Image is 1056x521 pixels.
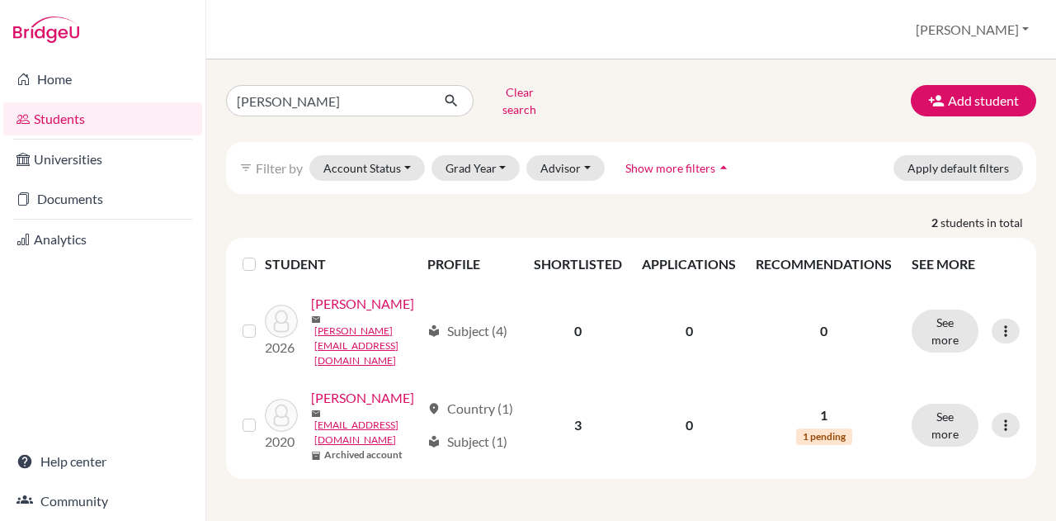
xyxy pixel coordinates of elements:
a: [EMAIL_ADDRESS][DOMAIN_NAME] [314,418,420,448]
div: Country (1) [427,399,513,419]
span: mail [311,409,321,419]
p: 1 [756,405,892,425]
a: Community [3,485,202,518]
th: RECOMMENDATIONS [746,244,902,284]
button: Grad Year [431,155,521,181]
th: STUDENT [265,244,417,284]
button: Advisor [526,155,605,181]
th: SEE MORE [902,244,1030,284]
a: [PERSON_NAME][EMAIL_ADDRESS][DOMAIN_NAME] [314,324,420,368]
img: Liendo, Adam [265,399,298,432]
a: Documents [3,182,202,216]
th: APPLICATIONS [632,244,746,284]
button: See more [912,404,978,447]
button: Show more filtersarrow_drop_up [611,155,746,181]
input: Find student by name... [226,85,431,116]
a: Analytics [3,223,202,256]
button: See more [912,310,978,353]
button: Clear search [474,79,565,122]
td: 3 [524,378,632,472]
span: Show more filters [625,161,715,175]
p: 0 [756,321,892,341]
span: 1 pending [796,429,852,445]
button: Account Status [309,155,425,181]
span: inventory_2 [311,451,321,461]
i: filter_list [239,161,252,174]
th: PROFILE [417,244,524,284]
img: Bridge-U [13,17,79,43]
span: local_library [427,324,441,338]
a: [PERSON_NAME] [311,294,414,314]
span: students in total [940,214,1036,231]
b: Archived account [324,448,403,462]
button: Add student [911,85,1036,116]
span: local_library [427,435,441,448]
img: Benayon, Adam [265,305,298,338]
strong: 2 [931,214,940,231]
td: 0 [632,378,746,472]
button: Apply default filters [893,155,1023,181]
td: 0 [524,284,632,378]
button: [PERSON_NAME] [908,14,1036,45]
a: Home [3,63,202,96]
span: mail [311,315,321,324]
a: [PERSON_NAME] [311,388,414,408]
th: SHORTLISTED [524,244,632,284]
a: Students [3,102,202,135]
div: Subject (4) [427,321,507,341]
a: Help center [3,445,202,478]
p: 2020 [265,432,298,452]
span: location_on [427,402,441,415]
a: Universities [3,143,202,176]
span: Filter by [256,160,303,176]
div: Subject (1) [427,432,507,452]
i: arrow_drop_up [715,159,732,176]
td: 0 [632,284,746,378]
p: 2026 [265,338,298,358]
